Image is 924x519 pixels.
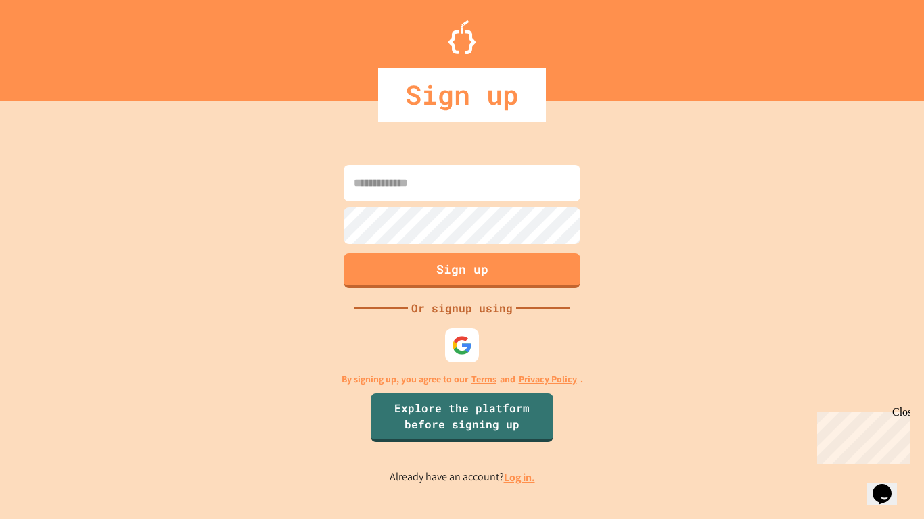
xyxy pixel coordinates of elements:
a: Terms [471,372,496,387]
div: Sign up [378,68,546,122]
img: Logo.svg [448,20,476,54]
a: Log in. [504,470,535,485]
a: Explore the platform before signing up [371,393,553,442]
img: google-icon.svg [452,335,472,355]
p: By signing up, you agree to our and . [342,372,583,387]
div: Chat with us now!Close [5,5,93,86]
button: Sign up [344,253,580,288]
a: Privacy Policy [519,372,577,387]
p: Already have an account? [390,469,535,486]
iframe: chat widget [867,465,910,505]
div: Or signup using [408,300,516,316]
iframe: chat widget [812,406,910,464]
